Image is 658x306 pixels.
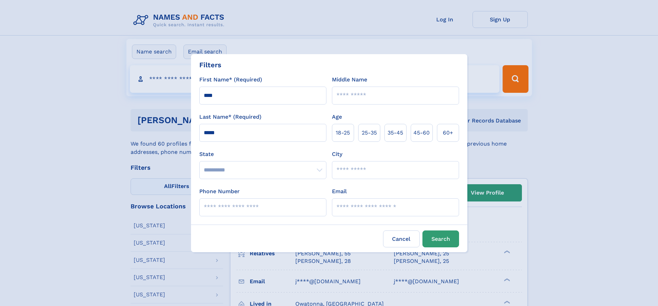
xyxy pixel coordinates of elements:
button: Search [422,230,459,247]
label: First Name* (Required) [199,76,262,84]
label: Age [332,113,342,121]
label: Phone Number [199,187,240,196]
label: Last Name* (Required) [199,113,261,121]
span: 45‑60 [413,129,430,137]
span: 35‑45 [388,129,403,137]
label: Email [332,187,347,196]
span: 25‑35 [362,129,377,137]
label: Cancel [383,230,420,247]
span: 60+ [443,129,453,137]
span: 18‑25 [336,129,350,137]
label: Middle Name [332,76,367,84]
label: State [199,150,326,158]
label: City [332,150,342,158]
div: Filters [199,60,221,70]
